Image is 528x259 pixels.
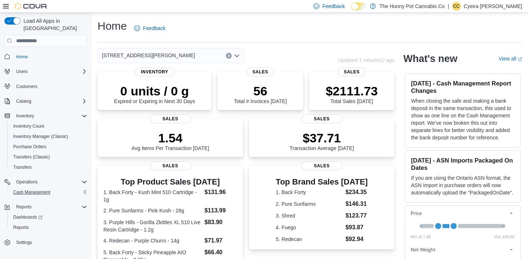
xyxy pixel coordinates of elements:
p: When closing the safe and making a bank deposit in the same transaction, this used to show as one... [411,97,514,141]
span: Inventory Count [13,123,44,129]
span: Customers [16,84,37,90]
span: Settings [13,238,87,247]
button: Inventory Count [7,121,90,131]
dt: 1. Back Forty [276,189,342,196]
span: Home [13,52,87,61]
button: Catalog [1,96,90,106]
a: Reports [10,223,32,232]
dd: $92.94 [345,235,368,244]
button: Customers [1,81,90,92]
a: Inventory Count [10,122,47,131]
div: Expired or Expiring in Next 30 Days [114,84,195,104]
span: Feedback [143,25,165,32]
span: Inventory Manager (Classic) [13,134,68,139]
button: Inventory Manager (Classic) [7,131,90,142]
p: 0 units / 0 g [114,84,195,98]
a: Purchase Orders [10,142,49,151]
dt: 3. Shred [276,212,342,219]
span: Reports [10,223,87,232]
h3: Top Product Sales [DATE] [103,178,237,186]
span: Inventory Count [10,122,87,131]
button: Reports [1,202,90,212]
span: Inventory Manager (Classic) [10,132,87,141]
span: Catalog [13,97,87,106]
span: Purchase Orders [10,142,87,151]
div: Avg Items Per Transaction [DATE] [132,131,209,151]
button: Reports [7,222,90,233]
img: Cova [15,3,48,10]
dd: $93.87 [345,223,368,232]
button: Transfers (Classic) [7,152,90,162]
dt: 4. Fuego [276,224,342,231]
span: Purchase Orders [13,144,47,150]
button: Inventory [1,111,90,121]
span: Reports [13,203,87,211]
a: View allExternal link [499,56,522,62]
a: Customers [13,82,40,91]
p: | [448,2,449,11]
dd: $66.40 [205,248,237,257]
span: Sales [150,114,191,123]
dd: $146.31 [345,200,368,208]
span: Users [16,69,27,74]
h1: Home [98,19,127,33]
h3: Top Brand Sales [DATE] [276,178,368,186]
p: $2111.73 [326,84,378,98]
a: Settings [13,238,35,247]
button: Open list of options [234,53,240,59]
a: Dashboards [10,213,45,222]
span: Sales [301,114,342,123]
div: Transaction Average [DATE] [290,131,354,151]
dd: $234.35 [345,188,368,197]
span: Sales [150,161,191,170]
button: Reports [13,203,34,211]
p: 1.54 [132,131,209,145]
div: Total # Invoices [DATE] [234,84,287,104]
button: Inventory [13,112,37,120]
span: Home [16,54,28,60]
div: Total Sales [DATE] [326,84,378,104]
p: Cyeira [PERSON_NAME] [464,2,522,11]
a: Inventory Manager (Classic) [10,132,71,141]
span: Load All Apps in [GEOGRAPHIC_DATA] [21,17,87,32]
span: Inventory [16,113,34,119]
span: Sales [246,68,274,76]
span: Reports [13,225,29,230]
span: Catalog [16,98,31,104]
button: Catalog [13,97,34,106]
span: Cash Management [13,189,50,195]
button: Operations [1,177,90,187]
span: Transfers (Classic) [13,154,50,160]
button: Transfers [7,162,90,172]
p: Updated 1 minute(s) ago [338,57,395,63]
a: Dashboards [7,212,90,222]
span: Inventory [135,68,174,76]
input: Dark Mode [351,3,366,10]
span: Sales [338,68,366,76]
h3: [DATE] - Cash Management Report Changes [411,80,514,94]
a: Transfers [10,163,34,172]
span: Users [13,67,87,76]
button: Clear input [226,53,232,59]
span: Dashboards [10,213,87,222]
span: Transfers [13,164,32,170]
dt: 2. Pure Sunfarms [276,200,342,208]
button: Home [1,51,90,62]
span: Transfers [10,163,87,172]
p: If you are using the Ontario ASN format, the ASN Import in purchase orders will now automatically... [411,174,514,196]
h3: [DATE] - ASN Imports Packaged On Dates [411,157,514,171]
dd: $113.99 [205,206,237,215]
span: Transfers (Classic) [10,153,87,161]
a: Feedback [131,21,168,36]
span: Customers [13,82,87,91]
button: Settings [1,237,90,248]
button: Users [1,66,90,77]
span: Inventory [13,112,87,120]
dt: 5. Redecan [276,236,342,243]
dd: $131.96 [205,188,237,197]
dt: 4. Redecan - Purple Churro - 14g [103,237,202,244]
div: Cyeira Carriere [452,2,461,11]
span: [STREET_ADDRESS][PERSON_NAME] [102,51,195,60]
span: CC [453,2,459,11]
